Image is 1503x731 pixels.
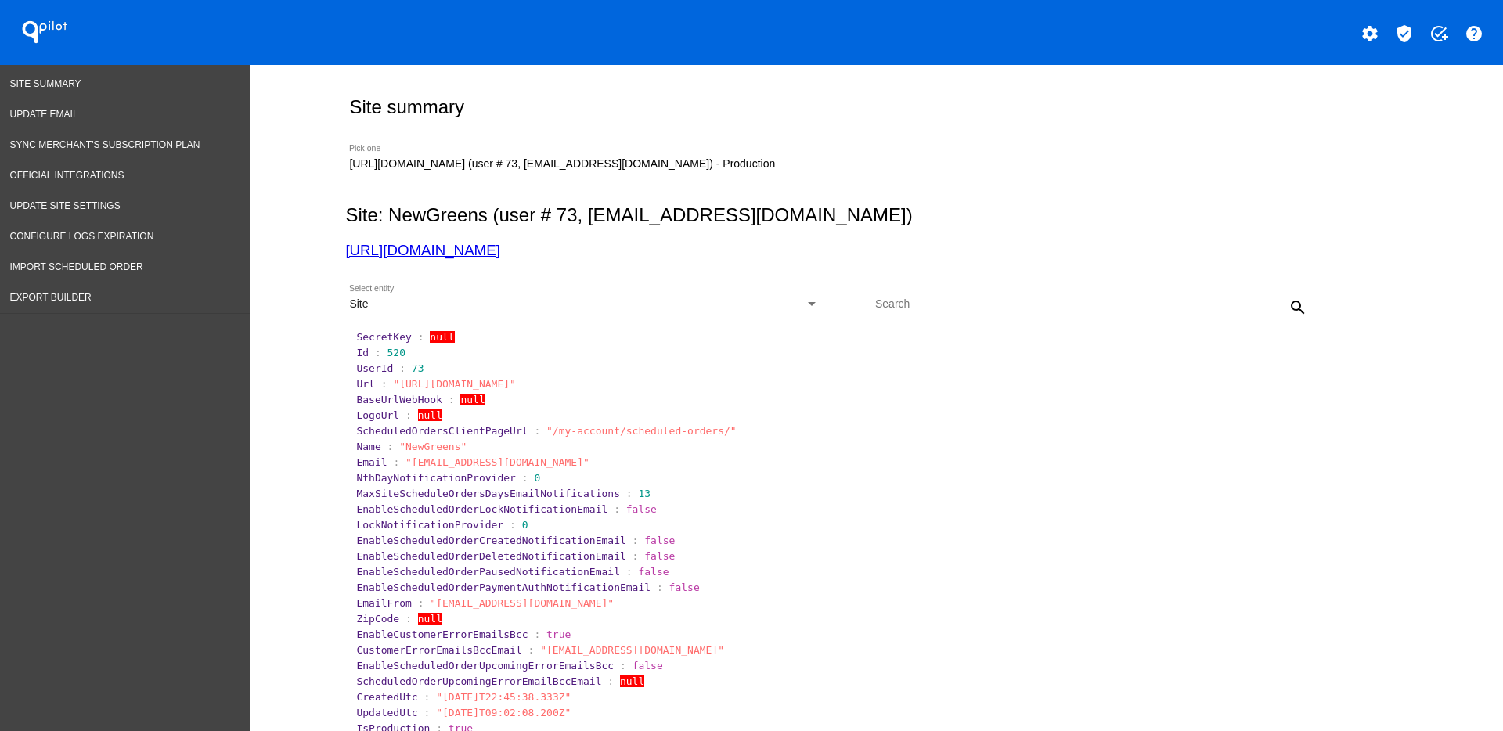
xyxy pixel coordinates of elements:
[614,503,620,515] span: :
[381,378,387,390] span: :
[607,675,614,687] span: :
[356,441,380,452] span: Name
[10,109,78,120] span: Update Email
[349,297,368,310] span: Site
[626,566,633,578] span: :
[356,613,399,625] span: ZipCode
[436,691,571,703] span: "[DATE]T22:45:38.333Z"
[1395,24,1414,43] mat-icon: verified_user
[638,488,651,499] span: 13
[356,519,503,531] span: LockNotificationProvider
[10,170,124,181] span: Official Integrations
[405,409,412,421] span: :
[387,441,394,452] span: :
[356,378,374,390] span: Url
[349,298,819,311] mat-select: Select entity
[356,488,620,499] span: MaxSiteScheduleOrdersDaysEmailNotifications
[522,472,528,484] span: :
[356,660,614,672] span: EnableScheduledOrderUpcomingErrorEmailsBcc
[10,78,81,89] span: Site Summary
[626,503,657,515] span: false
[356,582,651,593] span: EnableScheduledOrderPaymentAuthNotificationEmail
[436,707,571,718] span: "[DATE]T09:02:08.200Z"
[356,362,393,374] span: UserId
[633,535,639,546] span: :
[356,675,601,687] span: ScheduledOrderUpcomingErrorEmailBccEmail
[633,550,639,562] span: :
[10,261,143,272] span: Import Scheduled Order
[356,566,620,578] span: EnableScheduledOrderPausedNotificationEmail
[638,566,669,578] span: false
[10,231,154,242] span: Configure logs expiration
[540,644,724,656] span: "[EMAIL_ADDRESS][DOMAIN_NAME]"
[534,472,540,484] span: 0
[356,707,417,718] span: UpdatedUtc
[356,535,625,546] span: EnableScheduledOrderCreatedNotificationEmail
[644,550,675,562] span: false
[418,331,424,343] span: :
[356,331,411,343] span: SecretKey
[546,628,571,640] span: true
[349,96,464,118] h2: Site summary
[620,675,644,687] span: null
[393,456,399,468] span: :
[356,409,399,421] span: LogoUrl
[356,597,411,609] span: EmailFrom
[405,456,589,468] span: "[EMAIL_ADDRESS][DOMAIN_NAME]"
[345,242,499,258] a: [URL][DOMAIN_NAME]
[387,347,405,358] span: 520
[430,597,614,609] span: "[EMAIL_ADDRESS][DOMAIN_NAME]"
[375,347,381,358] span: :
[424,707,431,718] span: :
[356,456,387,468] span: Email
[522,519,528,531] span: 0
[10,139,200,150] span: Sync Merchant's Subscription Plan
[528,644,535,656] span: :
[1289,298,1307,317] mat-icon: search
[399,441,467,452] span: "NewGreens"
[356,550,625,562] span: EnableScheduledOrderDeletedNotificationEmail
[657,582,663,593] span: :
[345,204,1401,226] h2: Site: NewGreens (user # 73, [EMAIL_ADDRESS][DOMAIN_NAME])
[644,535,675,546] span: false
[10,200,121,211] span: Update Site Settings
[430,331,454,343] span: null
[10,292,92,303] span: Export Builder
[356,394,442,405] span: BaseUrlWebHook
[356,628,528,640] span: EnableCustomerErrorEmailsBcc
[449,394,455,405] span: :
[356,472,516,484] span: NthDayNotificationProvider
[356,691,417,703] span: CreatedUtc
[546,425,737,437] span: "/my-account/scheduled-orders/"
[510,519,516,531] span: :
[534,628,540,640] span: :
[356,425,528,437] span: ScheduledOrdersClientPageUrl
[356,347,369,358] span: Id
[405,613,412,625] span: :
[356,503,607,515] span: EnableScheduledOrderLockNotificationEmail
[424,691,431,703] span: :
[1465,24,1483,43] mat-icon: help
[356,644,521,656] span: CustomerErrorEmailsBccEmail
[418,613,442,625] span: null
[626,488,633,499] span: :
[393,378,516,390] span: "[URL][DOMAIN_NAME]"
[412,362,424,374] span: 73
[534,425,540,437] span: :
[460,394,485,405] span: null
[669,582,700,593] span: false
[875,298,1226,311] input: Search
[418,597,424,609] span: :
[620,660,626,672] span: :
[633,660,663,672] span: false
[13,16,76,48] h1: QPilot
[418,409,442,421] span: null
[1429,24,1448,43] mat-icon: add_task
[1361,24,1379,43] mat-icon: settings
[349,158,819,171] input: Number
[399,362,405,374] span: :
